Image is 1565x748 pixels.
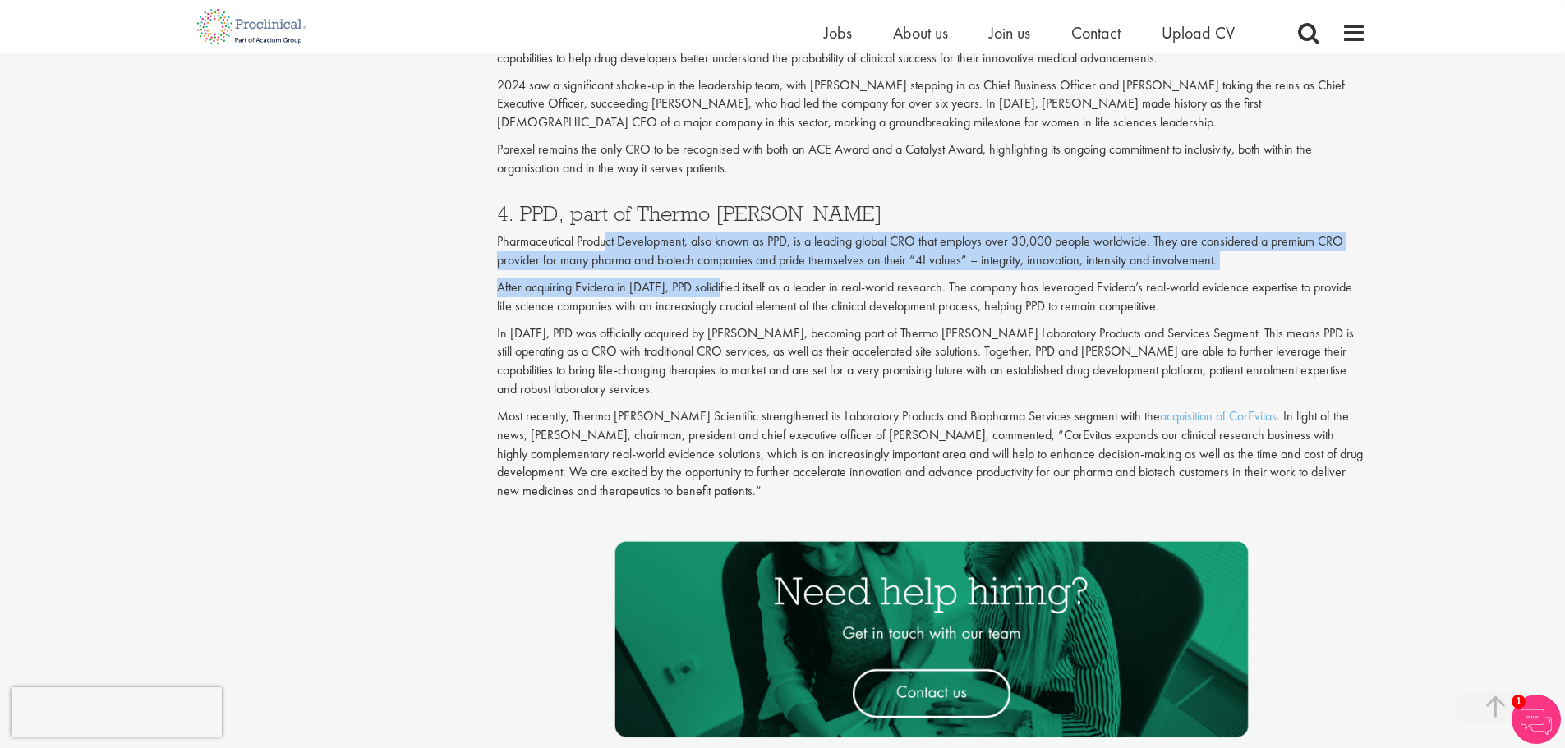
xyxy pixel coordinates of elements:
a: Contact [1071,22,1121,44]
a: Upload CV [1162,22,1235,44]
p: In [DATE], PPD was officially acquired by [PERSON_NAME], becoming part of Thermo [PERSON_NAME] La... [497,324,1366,399]
iframe: reCAPTCHA [12,687,222,737]
h3: 4. PPD, part of Thermo [PERSON_NAME] [497,203,1366,224]
a: Jobs [824,22,852,44]
a: About us [893,22,948,44]
p: Most recently, Thermo [PERSON_NAME] Scientific strengthened its Laboratory Products and Biopharma... [497,407,1366,501]
img: Chatbot [1512,695,1561,744]
p: Pharmaceutical Product Development, also known as PPD, is a leading global CRO that employs over ... [497,232,1366,270]
p: 2024 saw a significant shake-up in the leadership team, with [PERSON_NAME] stepping in as Chief B... [497,76,1366,133]
p: Parexel remains the only CRO to be recognised with both an ACE Award and a Catalyst Award, highli... [497,140,1366,178]
a: acquisition of CorEvitas [1160,407,1277,424]
span: 1 [1512,695,1526,709]
a: Join us [989,22,1030,44]
p: After acquiring Evidera in [DATE], PPD solidified itself as a leader in real-world research. The ... [497,278,1366,316]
